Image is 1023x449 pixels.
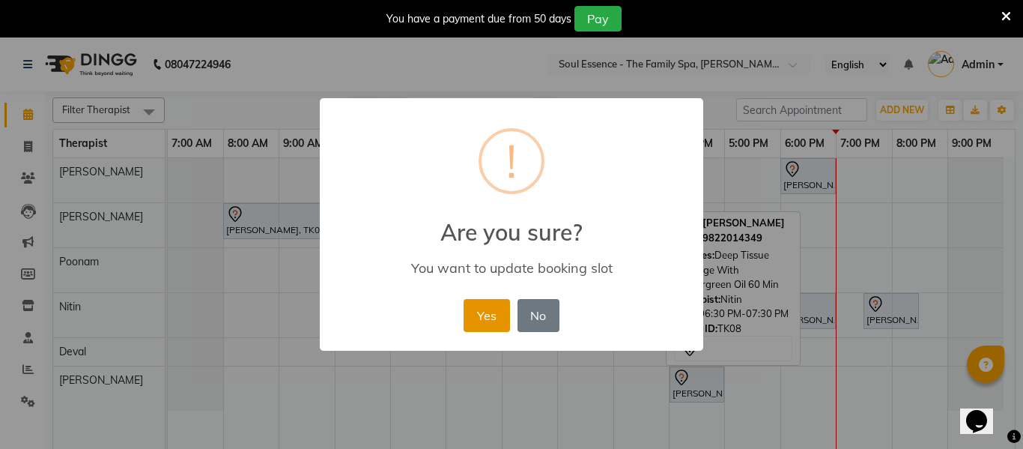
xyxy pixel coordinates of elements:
[517,299,559,332] button: No
[960,389,1008,434] iframe: chat widget
[341,259,682,277] div: You want to update booking slot
[574,6,622,31] button: Pay
[506,131,517,191] div: !
[386,11,571,27] div: You have a payment due from 50 days
[464,299,509,332] button: Yes
[320,201,703,246] h2: Are you sure?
